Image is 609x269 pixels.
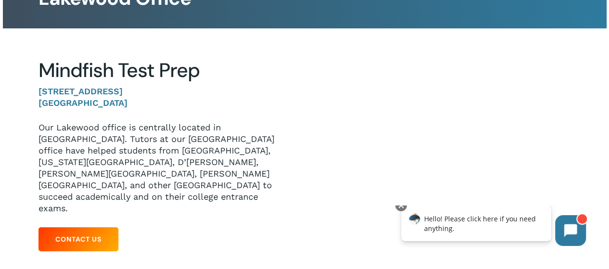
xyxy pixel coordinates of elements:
p: Our Lakewood office is centrally located in [GEOGRAPHIC_DATA]. Tutors at our [GEOGRAPHIC_DATA] of... [39,122,290,214]
a: Contact Us [39,227,118,251]
span: Contact Us [55,234,102,244]
strong: [STREET_ADDRESS] [39,86,123,96]
h2: Mindfish Test Prep [39,59,290,82]
iframe: Chatbot [391,205,596,256]
strong: [GEOGRAPHIC_DATA] [39,98,128,108]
